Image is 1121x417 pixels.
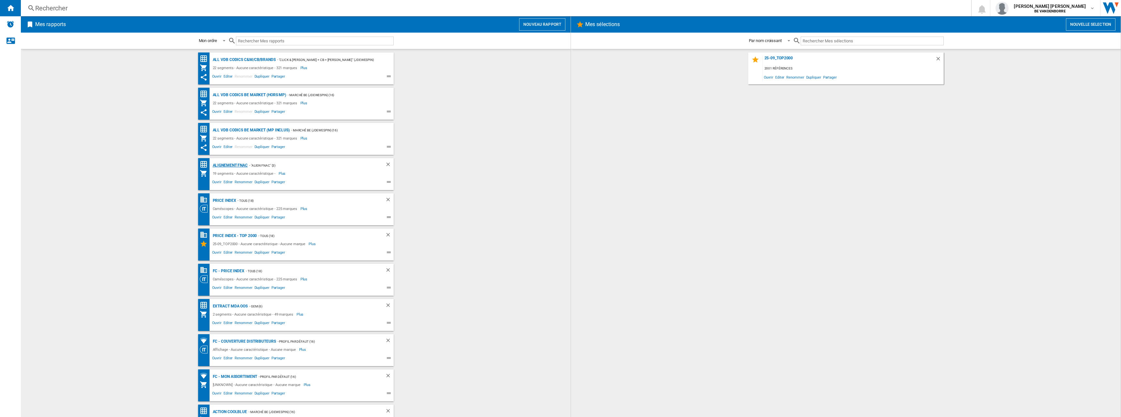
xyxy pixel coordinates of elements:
[822,73,838,82] span: Partager
[385,408,394,416] div: Supprimer
[211,232,257,240] div: PRICE INDEX - Top 2000
[270,73,286,81] span: Partager
[223,355,234,363] span: Editer
[7,20,14,28] img: alerts-logo.svg
[248,161,372,170] div: - "Align Fnac" (3)
[234,73,253,81] span: Renommer
[385,337,394,346] div: Supprimer
[254,390,270,398] span: Dupliquer
[1014,3,1086,9] span: [PERSON_NAME] [PERSON_NAME]
[286,91,380,99] div: - Marché BE (jdewespin) (16)
[300,275,309,283] span: Plus
[211,346,299,353] div: Affichage - Aucune caractéristique - Aucune marque
[935,56,944,65] div: Supprimer
[200,134,211,142] div: Mon assortiment
[254,179,270,187] span: Dupliquer
[248,302,372,310] div: - GEM (6)
[270,355,286,363] span: Partager
[276,337,372,346] div: - Profil par défaut (16)
[385,197,394,205] div: Supprimer
[270,249,286,257] span: Partager
[211,134,300,142] div: 22 segments - Aucune caractéristique - 321 marques
[200,381,211,389] div: Mon assortiment
[1034,9,1066,13] b: BE VANDENBORRE
[270,320,286,328] span: Partager
[279,170,287,177] span: Plus
[200,144,208,152] ng-md-icon: Ce rapport a été partagé avec vous
[236,197,372,205] div: - TOUS (18)
[254,249,270,257] span: Dupliquer
[211,275,300,283] div: Caméscopes - Aucune caractéristique - 225 marques
[996,2,1009,15] img: profile.jpg
[211,56,276,64] div: ALL VDB CODICS C&M/CB/BRANDS
[211,408,247,416] div: Action Coolblue
[300,99,309,107] span: Plus
[385,232,394,240] div: Supprimer
[211,99,300,107] div: 22 segments - Aucune caractéristique - 321 marques
[200,196,211,204] div: Base 100
[234,390,253,398] span: Renommer
[200,407,211,415] div: Matrice des prix
[200,205,211,213] div: Vision Catégorie
[211,390,223,398] span: Ouvrir
[749,38,782,43] div: Par nom croissant
[211,214,223,222] span: Ouvrir
[309,240,317,248] span: Plus
[211,205,300,213] div: Caméscopes - Aucune caractéristique - 225 marques
[199,38,217,43] div: Mon ordre
[297,310,305,318] span: Plus
[234,109,253,116] span: Renommer
[200,240,211,248] div: Mes Sélections
[254,285,270,292] span: Dupliquer
[234,214,253,222] span: Renommer
[223,73,234,81] span: Editer
[763,73,774,82] span: Ouvrir
[254,214,270,222] span: Dupliquer
[270,214,286,222] span: Partager
[223,285,234,292] span: Editer
[244,267,372,275] div: - TOUS (18)
[805,73,822,82] span: Dupliquer
[211,240,309,248] div: 25-09_TOP2000 - Aucune caractéristique - Aucune marque
[763,65,944,73] div: 2001 références
[385,302,394,310] div: Supprimer
[304,381,312,389] span: Plus
[300,134,309,142] span: Plus
[254,320,270,328] span: Dupliquer
[200,90,211,98] div: Matrice des prix
[200,73,208,81] ng-md-icon: Ce rapport a été partagé avec vous
[200,160,211,169] div: Matrice des prix
[34,18,67,31] h2: Mes rapports
[300,64,309,72] span: Plus
[223,249,234,257] span: Editer
[276,56,381,64] div: - "Click & [PERSON_NAME] + CB + [PERSON_NAME]" (jdewespin) (11)
[211,197,236,205] div: PRICE INDEX
[270,144,286,152] span: Partager
[211,64,300,72] div: 22 segments - Aucune caractéristique - 321 marques
[300,205,309,213] span: Plus
[200,170,211,177] div: Mon assortiment
[270,285,286,292] span: Partager
[234,249,253,257] span: Renommer
[774,73,785,82] span: Editer
[270,390,286,398] span: Partager
[254,73,270,81] span: Dupliquer
[200,64,211,72] div: Mon assortiment
[200,336,211,345] div: Couverture des distributeurs
[247,408,372,416] div: - Marché BE (jdewespin) (16)
[223,179,234,187] span: Editer
[211,179,223,187] span: Ouvrir
[1066,18,1115,31] button: Nouvelle selection
[257,373,372,381] div: - Profil par défaut (16)
[35,4,954,13] div: Rechercher
[200,55,211,63] div: Matrice des prix
[211,109,223,116] span: Ouvrir
[254,355,270,363] span: Dupliquer
[254,109,270,116] span: Dupliquer
[223,144,234,152] span: Editer
[211,320,223,328] span: Ouvrir
[270,179,286,187] span: Partager
[211,144,223,152] span: Ouvrir
[234,179,253,187] span: Renommer
[763,56,935,65] div: 25-09_TOP2000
